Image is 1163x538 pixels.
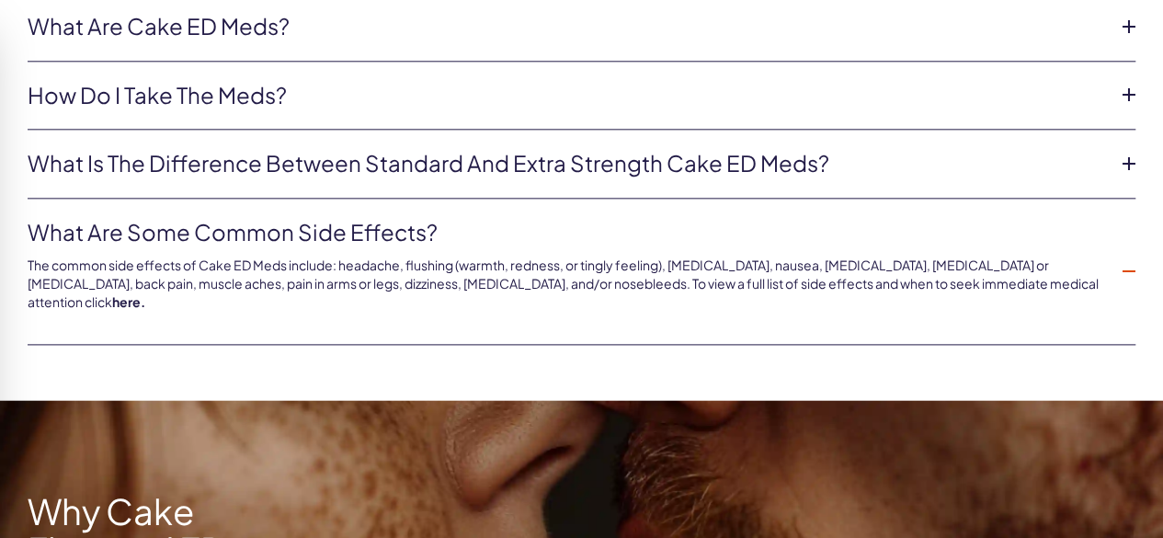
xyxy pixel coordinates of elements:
[28,217,1106,248] a: What are some common side effects?
[112,293,145,310] a: here.
[28,257,1106,311] p: The common side effects of Cake ED Meds include: headache, flushing (warmth, redness, or tingly f...
[28,80,1106,111] a: How do I take the meds?
[28,11,1106,42] a: What are Cake ED Meds?
[28,148,1106,179] a: What is the difference between Standard and Extra Strength Cake ED meds?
